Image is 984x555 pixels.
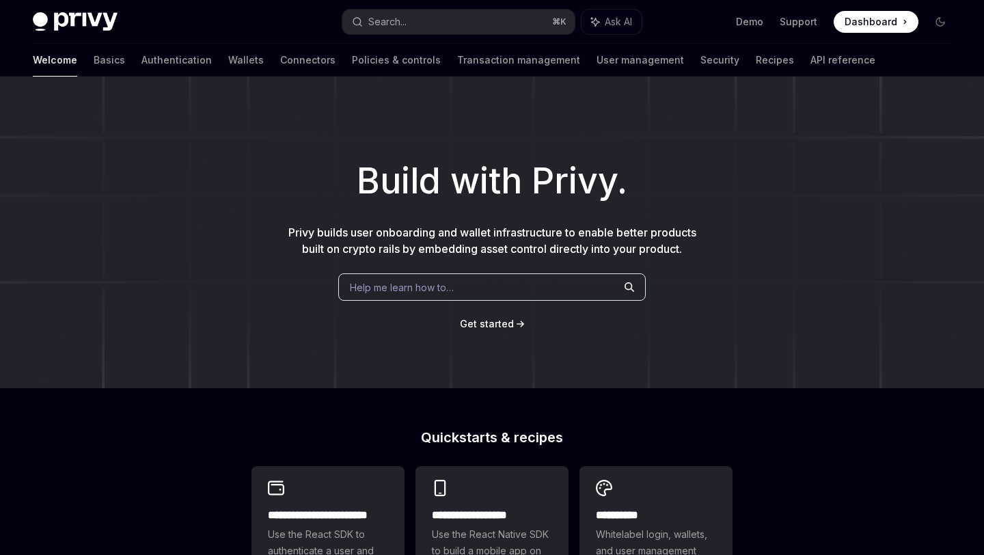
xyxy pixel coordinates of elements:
h1: Build with Privy. [22,154,962,208]
a: Basics [94,44,125,77]
a: Dashboard [834,11,918,33]
a: Support [780,15,817,29]
span: Get started [460,318,514,329]
a: Get started [460,317,514,331]
a: Welcome [33,44,77,77]
button: Ask AI [582,10,642,34]
a: User management [597,44,684,77]
img: dark logo [33,12,118,31]
a: Connectors [280,44,336,77]
span: Dashboard [845,15,897,29]
a: Policies & controls [352,44,441,77]
a: Wallets [228,44,264,77]
a: API reference [810,44,875,77]
a: Demo [736,15,763,29]
a: Recipes [756,44,794,77]
a: Authentication [141,44,212,77]
h2: Quickstarts & recipes [251,431,733,444]
div: Search... [368,14,407,30]
span: Privy builds user onboarding and wallet infrastructure to enable better products built on crypto ... [288,226,696,256]
a: Transaction management [457,44,580,77]
button: Search...⌘K [342,10,574,34]
span: Help me learn how to… [350,280,454,295]
button: Toggle dark mode [929,11,951,33]
a: Security [700,44,739,77]
span: Ask AI [605,15,632,29]
span: ⌘ K [552,16,566,27]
